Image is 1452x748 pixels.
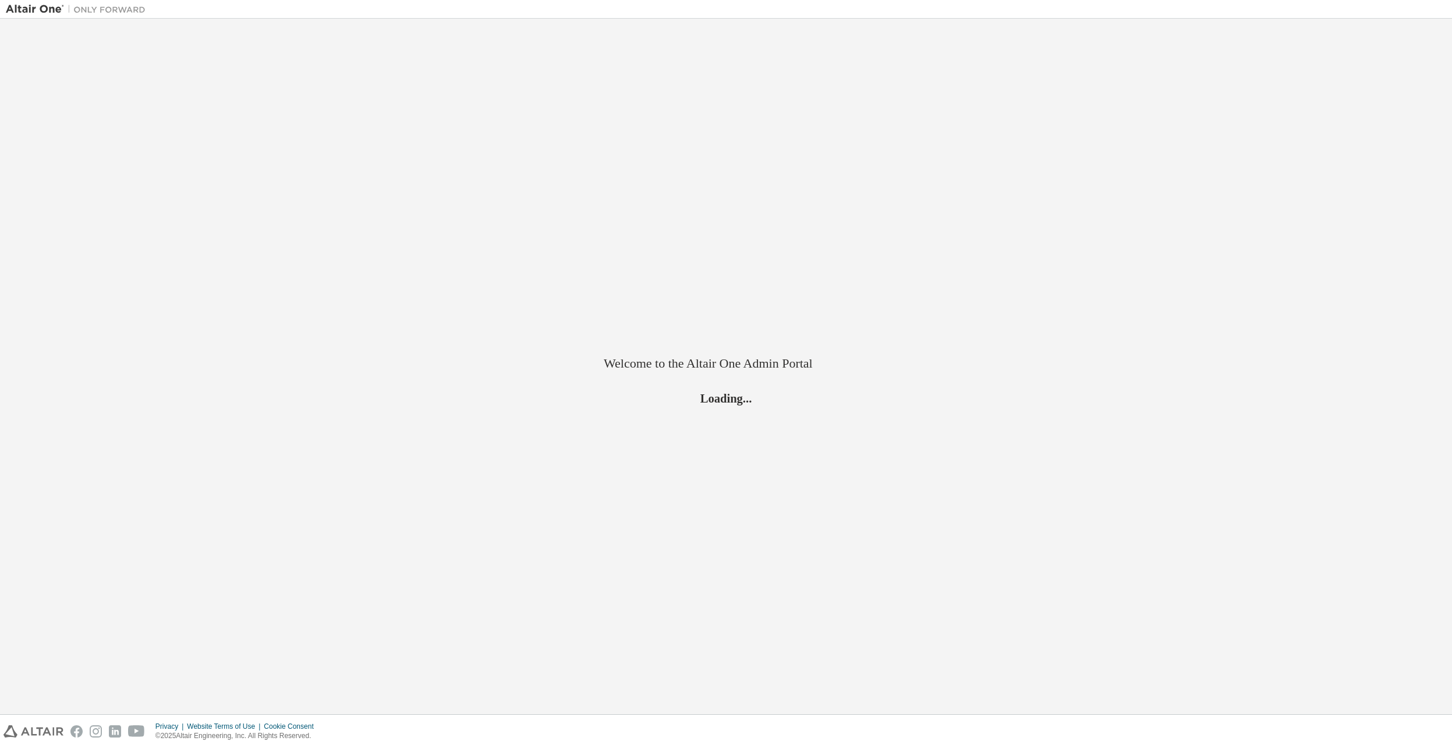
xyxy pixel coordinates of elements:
div: Privacy [155,722,187,731]
h2: Welcome to the Altair One Admin Portal [604,355,848,372]
p: © 2025 Altair Engineering, Inc. All Rights Reserved. [155,731,321,741]
img: Altair One [6,3,151,15]
img: altair_logo.svg [3,725,63,738]
div: Cookie Consent [264,722,320,731]
img: facebook.svg [70,725,83,738]
img: youtube.svg [128,725,145,738]
img: instagram.svg [90,725,102,738]
img: linkedin.svg [109,725,121,738]
div: Website Terms of Use [187,722,264,731]
h2: Loading... [604,391,848,406]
